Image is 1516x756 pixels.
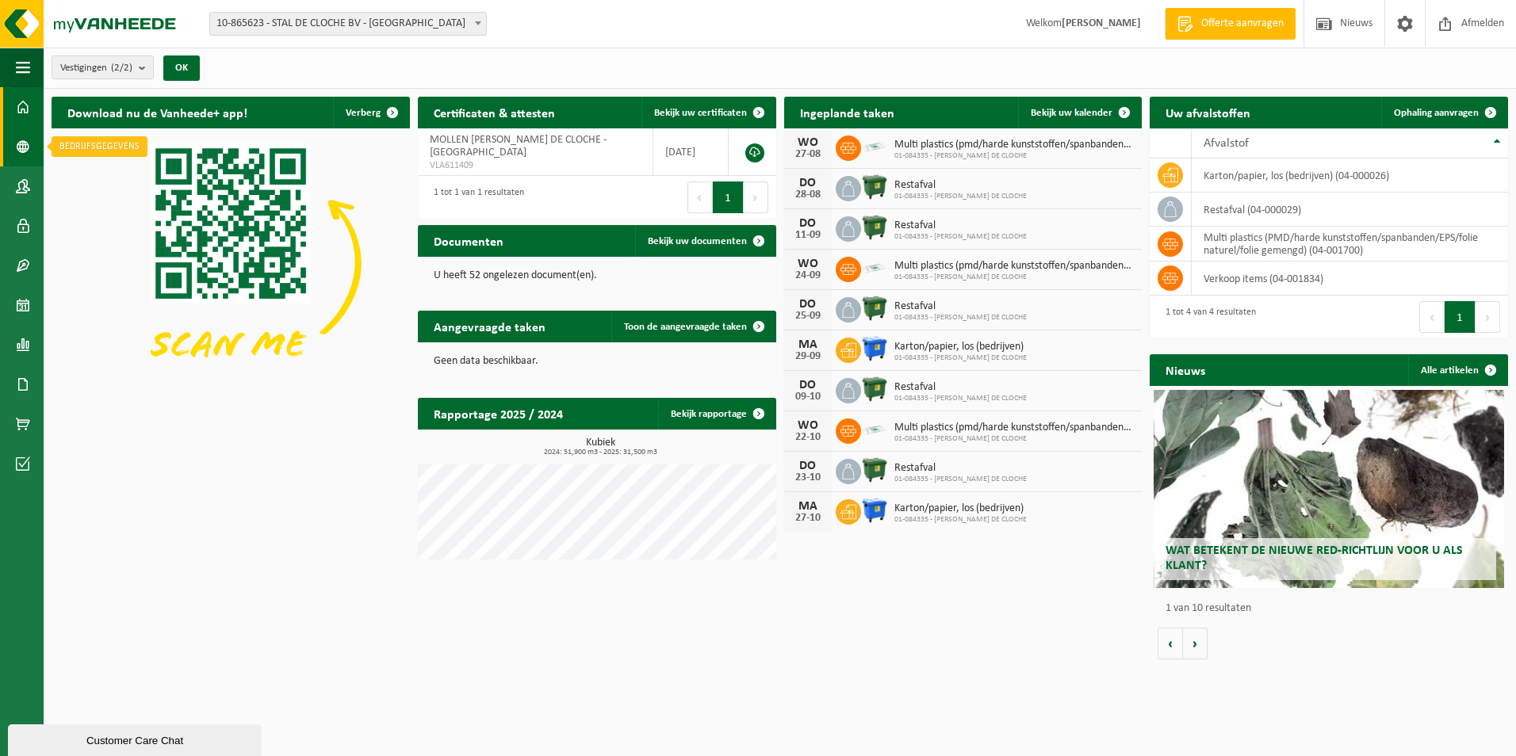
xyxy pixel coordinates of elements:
img: LP-SK-00500-LPE-16 [861,133,888,160]
span: 10-865623 - STAL DE CLOCHE BV - GELUWE [209,12,487,36]
td: [DATE] [653,128,729,176]
span: Restafval [894,179,1027,192]
button: Verberg [333,97,408,128]
h2: Documenten [418,225,519,256]
span: 01-084335 - [PERSON_NAME] DE CLOCHE [894,273,1135,282]
a: Toon de aangevraagde taken [611,311,775,342]
div: 09-10 [792,391,824,403]
span: 01-084335 - [PERSON_NAME] DE CLOCHE [894,394,1027,403]
span: Verberg [346,108,381,118]
span: Offerte aanvragen [1197,16,1288,32]
div: 22-10 [792,432,824,443]
td: restafval (04-000029) [1192,193,1508,227]
img: WB-1100-HPE-GN-01 [861,295,888,322]
button: Vorige [1158,628,1183,659]
span: Karton/papier, los (bedrijven) [894,341,1027,353]
span: 01-084335 - [PERSON_NAME] DE CLOCHE [894,515,1027,525]
p: Geen data beschikbaar. [434,356,760,367]
span: 01-084335 - [PERSON_NAME] DE CLOCHE [894,313,1027,323]
count: (2/2) [111,63,132,73]
a: Bekijk uw certificaten [641,97,775,128]
span: VLA611409 [430,159,641,172]
span: 01-084335 - [PERSON_NAME] DE CLOCHE [894,151,1135,161]
span: Multi plastics (pmd/harde kunststoffen/spanbanden/eps/folie naturel/folie gemeng... [894,422,1135,434]
h2: Ingeplande taken [784,97,910,128]
div: 27-10 [792,513,824,524]
div: 27-08 [792,149,824,160]
div: 29-09 [792,351,824,362]
button: Previous [687,181,713,213]
p: U heeft 52 ongelezen document(en). [434,270,760,281]
div: 1 tot 1 van 1 resultaten [426,180,524,215]
span: 10-865623 - STAL DE CLOCHE BV - GELUWE [210,13,486,35]
span: Ophaling aanvragen [1394,108,1479,118]
iframe: chat widget [8,721,265,756]
div: 11-09 [792,230,824,241]
button: Volgende [1183,628,1208,659]
div: MA [792,338,824,351]
img: WB-1100-HPE-GN-01 [861,456,888,483]
img: WB-1100-HPE-GN-01 [861,174,888,200]
span: Bekijk uw certificaten [654,108,747,118]
img: Download de VHEPlus App [52,128,410,397]
img: WB-1100-HPE-BE-01 [861,497,888,524]
span: Multi plastics (pmd/harde kunststoffen/spanbanden/eps/folie naturel/folie gemeng... [894,260,1135,273]
a: Offerte aanvragen [1165,8,1296,40]
span: Bekijk uw kalender [1031,108,1112,118]
td: verkoop items (04-001834) [1192,262,1508,296]
button: OK [163,55,200,81]
span: Restafval [894,462,1027,475]
img: LP-SK-00500-LPE-16 [861,254,888,281]
span: 01-084335 - [PERSON_NAME] DE CLOCHE [894,475,1027,484]
a: Alle artikelen [1408,354,1506,386]
div: WO [792,258,824,270]
span: 2024: 51,900 m3 - 2025: 31,500 m3 [426,449,776,456]
td: karton/papier, los (bedrijven) (04-000026) [1192,158,1508,193]
span: 01-084335 - [PERSON_NAME] DE CLOCHE [894,353,1027,363]
span: 01-084335 - [PERSON_NAME] DE CLOCHE [894,232,1027,242]
a: Wat betekent de nieuwe RED-richtlijn voor u als klant? [1154,390,1505,588]
span: MOLLEN [PERSON_NAME] DE CLOCHE - [GEOGRAPHIC_DATA] [430,134,607,158]
a: Bekijk rapportage [658,398,775,430]
span: Restafval [894,381,1027,394]
a: Ophaling aanvragen [1381,97,1506,128]
h2: Uw afvalstoffen [1150,97,1266,128]
span: 01-084335 - [PERSON_NAME] DE CLOCHE [894,434,1135,444]
h2: Nieuws [1150,354,1221,385]
div: 1 tot 4 van 4 resultaten [1158,300,1256,334]
img: WB-1100-HPE-GN-01 [861,376,888,403]
h2: Download nu de Vanheede+ app! [52,97,263,128]
div: WO [792,136,824,149]
div: DO [792,177,824,189]
span: Restafval [894,220,1027,232]
div: 28-08 [792,189,824,200]
h2: Aangevraagde taken [418,311,561,342]
a: Bekijk uw kalender [1018,97,1140,128]
img: WB-1100-HPE-GN-01 [861,214,888,241]
button: Next [1476,301,1500,333]
span: Afvalstof [1204,137,1249,150]
div: DO [792,217,824,230]
a: Bekijk uw documenten [635,225,775,257]
div: MA [792,500,824,513]
img: WB-1100-HPE-BE-01 [861,335,888,362]
button: 1 [713,181,744,213]
button: 1 [1445,301,1476,333]
div: 24-09 [792,270,824,281]
div: WO [792,419,824,432]
button: Next [744,181,768,213]
h2: Certificaten & attesten [418,97,571,128]
div: 25-09 [792,311,824,322]
span: Multi plastics (pmd/harde kunststoffen/spanbanden/eps/folie naturel/folie gemeng... [894,139,1135,151]
button: Vestigingen(2/2) [52,55,154,79]
div: DO [792,460,824,472]
span: Karton/papier, los (bedrijven) [894,502,1027,515]
strong: [PERSON_NAME] [1062,17,1141,29]
span: Vestigingen [60,56,132,80]
div: 23-10 [792,472,824,483]
img: LP-SK-00500-LPE-16 [861,416,888,443]
span: Toon de aangevraagde taken [624,322,747,332]
span: 01-084335 - [PERSON_NAME] DE CLOCHE [894,192,1027,201]
span: Restafval [894,300,1027,313]
p: 1 van 10 resultaten [1166,603,1500,614]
